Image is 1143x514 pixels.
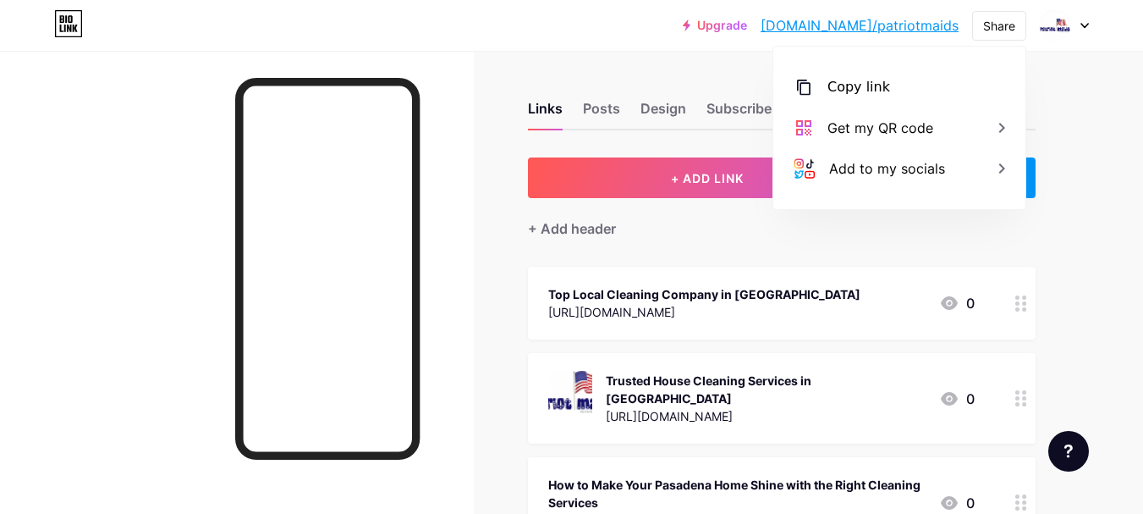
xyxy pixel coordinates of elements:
[939,293,975,313] div: 0
[827,77,890,97] div: Copy link
[640,98,686,129] div: Design
[548,370,592,414] img: Trusted House Cleaning Services in Pasadena
[548,303,860,321] div: [URL][DOMAIN_NAME]
[1039,9,1071,41] img: patriotmaids
[939,389,975,409] div: 0
[761,15,959,36] a: [DOMAIN_NAME]/patriotmaids
[827,118,933,138] div: Get my QR code
[528,218,616,239] div: + Add header
[829,158,945,179] div: Add to my socials
[606,372,926,407] div: Trusted House Cleaning Services in [GEOGRAPHIC_DATA]
[706,98,784,129] div: Subscribers
[528,158,887,198] button: + ADD LINK
[583,98,620,129] div: Posts
[939,493,975,513] div: 0
[606,407,926,425] div: [URL][DOMAIN_NAME]
[528,98,563,129] div: Links
[548,285,860,303] div: Top Local Cleaning Company in [GEOGRAPHIC_DATA]
[671,171,744,185] span: + ADD LINK
[548,476,926,511] div: How to Make Your Pasadena Home Shine with the Right Cleaning Services
[983,17,1015,35] div: Share
[683,19,747,32] a: Upgrade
